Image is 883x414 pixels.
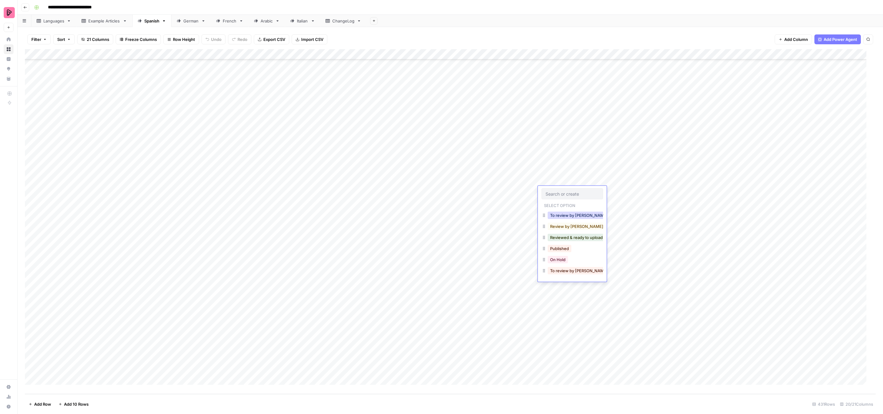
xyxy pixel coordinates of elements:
[541,210,603,221] div: To review by [PERSON_NAME]
[53,34,75,44] button: Sort
[301,36,323,42] span: Import CSV
[77,34,113,44] button: 21 Columns
[43,18,64,24] div: Languages
[223,18,237,24] div: French
[88,18,120,24] div: Example Articles
[541,201,578,209] p: Select option
[254,34,289,44] button: Export CSV
[837,399,876,409] div: 20/21 Columns
[27,34,51,44] button: Filter
[541,244,603,255] div: Published
[4,402,14,412] button: Help + Support
[116,34,161,44] button: Freeze Columns
[548,256,568,263] button: On Hold
[4,44,14,54] a: Browse
[31,36,41,42] span: Filter
[4,74,14,84] a: Your Data
[76,15,132,27] a: Example Articles
[784,36,808,42] span: Add Column
[57,36,65,42] span: Sort
[211,15,249,27] a: French
[4,34,14,44] a: Home
[320,15,366,27] a: ChangeLog
[332,18,354,24] div: ChangeLog
[541,233,603,244] div: Reviewed & ready to upload
[4,7,15,18] img: Preply Logo
[263,36,285,42] span: Export CSV
[285,15,320,27] a: Italian
[144,18,159,24] div: Spanish
[541,221,603,233] div: Review by [PERSON_NAME] in progress
[775,34,812,44] button: Add Column
[31,15,76,27] a: Languages
[249,15,285,27] a: Arabic
[548,245,571,252] button: Published
[228,34,251,44] button: Redo
[824,36,857,42] span: Add Power Agent
[4,382,14,392] a: Settings
[163,34,199,44] button: Row Height
[64,401,89,407] span: Add 10 Rows
[202,34,226,44] button: Undo
[87,36,109,42] span: 21 Columns
[541,255,603,266] div: On Hold
[173,36,195,42] span: Row Height
[211,36,222,42] span: Undo
[548,267,610,274] button: To review by [PERSON_NAME]
[25,399,55,409] button: Add Row
[541,266,603,277] div: To review by [PERSON_NAME]
[55,399,92,409] button: Add 10 Rows
[132,15,171,27] a: Spanish
[261,18,273,24] div: Arabic
[292,34,327,44] button: Import CSV
[810,399,837,409] div: 431 Rows
[125,36,157,42] span: Freeze Columns
[548,212,610,219] button: To review by [PERSON_NAME]
[171,15,211,27] a: German
[545,191,599,197] input: Search or create
[814,34,861,44] button: Add Power Agent
[548,234,605,241] button: Reviewed & ready to upload
[4,5,14,20] button: Workspace: Preply
[183,18,199,24] div: German
[4,54,14,64] a: Insights
[34,401,51,407] span: Add Row
[4,64,14,74] a: Opportunities
[4,392,14,402] a: Usage
[548,223,628,230] button: Review by [PERSON_NAME] in progress
[238,36,247,42] span: Redo
[297,18,308,24] div: Italian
